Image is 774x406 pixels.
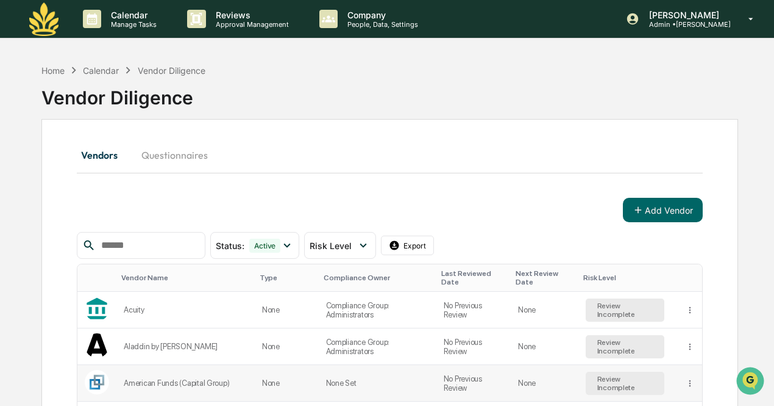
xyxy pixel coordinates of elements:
td: None [255,365,319,402]
div: We're available if you need us! [41,105,154,115]
div: Toggle SortBy [583,274,673,282]
div: 🖐️ [12,154,22,164]
td: Compliance Group: Administrators [319,292,436,328]
img: 1746055101610-c473b297-6a78-478c-a979-82029cc54cd1 [12,93,34,115]
button: Questionnaires [132,140,218,170]
td: No Previous Review [436,292,511,328]
div: Vendor Diligence [138,65,205,76]
p: [PERSON_NAME] [639,10,731,20]
span: Risk Level [310,241,352,251]
button: Start new chat [207,96,222,111]
div: American Funds (Capital Group) [124,379,247,388]
button: Add Vendor [623,198,703,222]
div: Home [41,65,65,76]
span: Status : [216,241,244,251]
div: Review Incomplete [595,302,655,319]
td: None [255,292,319,328]
div: Toggle SortBy [87,274,112,282]
div: Toggle SortBy [441,269,506,286]
td: None [511,328,578,365]
span: Attestations [101,153,151,165]
p: Approval Management [206,20,295,29]
img: Vendor Logo [85,370,109,394]
div: Review Incomplete [595,338,655,355]
div: Toggle SortBy [687,274,697,282]
p: How can we help? [12,25,222,45]
img: logo [29,2,59,36]
td: None Set [319,365,436,402]
div: Calendar [83,65,119,76]
button: Export [381,236,435,255]
td: None [511,292,578,328]
span: Data Lookup [24,176,77,189]
span: Pylon [121,206,147,216]
div: 🗄️ [88,154,98,164]
p: Company [338,10,424,20]
div: Active [249,239,281,253]
span: Preclearance [24,153,79,165]
div: Start new chat [41,93,200,105]
iframe: Open customer support [735,366,768,399]
div: 🔎 [12,178,22,187]
a: 🔎Data Lookup [7,172,82,194]
a: 🗄️Attestations [83,148,156,170]
p: Admin • [PERSON_NAME] [639,20,731,29]
div: Toggle SortBy [516,269,573,286]
div: Toggle SortBy [324,274,431,282]
div: secondary tabs example [77,140,703,170]
div: Aladdin by [PERSON_NAME] [124,342,247,351]
div: Review Incomplete [595,375,655,392]
p: Reviews [206,10,295,20]
div: Vendor Diligence [41,77,738,109]
div: Acuity [124,305,247,314]
a: Powered byPylon [86,206,147,216]
p: Calendar [101,10,163,20]
td: None [511,365,578,402]
p: Manage Tasks [101,20,163,29]
button: Vendors [77,140,132,170]
div: Toggle SortBy [260,274,314,282]
td: Compliance Group: Administrators [319,328,436,365]
p: People, Data, Settings [338,20,424,29]
td: No Previous Review [436,365,511,402]
td: None [255,328,319,365]
td: No Previous Review [436,328,511,365]
img: Vendor Logo [85,333,109,358]
a: 🖐️Preclearance [7,148,83,170]
div: Toggle SortBy [121,274,250,282]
